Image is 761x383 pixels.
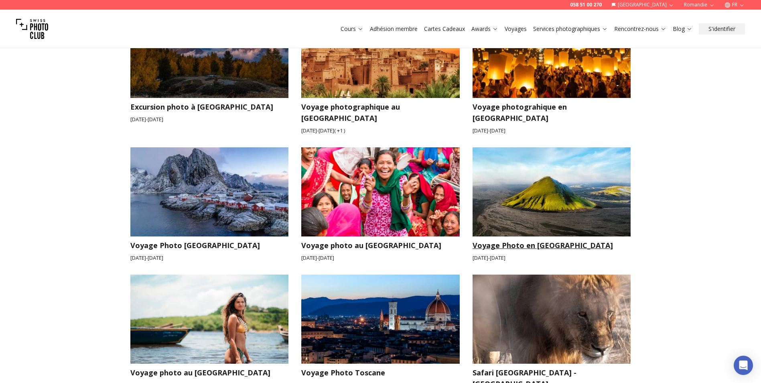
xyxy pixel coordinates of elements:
[122,4,296,102] img: Excursion photo à Mattertal
[465,4,639,102] img: Voyage photograhique en Thailande
[473,101,631,124] h3: Voyage photograhique en [GEOGRAPHIC_DATA]
[301,101,460,124] h3: Voyage photographique au [GEOGRAPHIC_DATA]
[301,254,460,262] small: [DATE] - [DATE]
[530,23,611,35] button: Services photographiques
[301,127,460,134] small: [DATE] - [DATE] ( + 1 )
[473,9,631,134] a: Voyage photograhique en ThailandeVoyage photograhique en [GEOGRAPHIC_DATA][DATE]-[DATE]
[122,143,296,241] img: Voyage Photo Îles Lofoten
[699,23,745,35] button: S'identifier
[16,13,48,45] img: Swiss photo club
[367,23,421,35] button: Adhésion membre
[301,9,460,134] a: Voyage photographique au MarocVoyage photographique au [GEOGRAPHIC_DATA][DATE]-[DATE]( +1 )
[293,143,467,241] img: Voyage photo au Népal
[424,25,465,33] a: Cartes Cadeaux
[293,270,467,368] img: Voyage Photo Toscane
[473,147,631,262] a: Voyage Photo en IslandeVoyage Photo en [GEOGRAPHIC_DATA][DATE]-[DATE]
[533,25,608,33] a: Services photographiques
[370,25,418,33] a: Adhésion membre
[130,147,289,262] a: Voyage Photo Îles LofotenVoyage Photo [GEOGRAPHIC_DATA][DATE]-[DATE]
[570,2,602,8] a: 058 51 00 270
[471,25,498,33] a: Awards
[130,254,289,262] small: [DATE] - [DATE]
[501,23,530,35] button: Voyages
[341,25,363,33] a: Cours
[337,23,367,35] button: Cours
[301,147,460,262] a: Voyage photo au NépalVoyage photo au [GEOGRAPHIC_DATA][DATE]-[DATE]
[473,254,631,262] small: [DATE] - [DATE]
[673,25,692,33] a: Blog
[468,23,501,35] button: Awards
[421,23,468,35] button: Cartes Cadeaux
[473,240,631,251] h3: Voyage Photo en [GEOGRAPHIC_DATA]
[301,367,460,378] h3: Voyage Photo Toscane
[473,127,631,134] small: [DATE] - [DATE]
[293,4,467,102] img: Voyage photographique au Maroc
[465,270,639,368] img: Safari Parc National Kruger - Afrique du Sud
[130,116,289,123] small: [DATE] - [DATE]
[670,23,696,35] button: Blog
[473,147,631,236] img: Voyage Photo en Islande
[130,367,289,378] h3: Voyage photo au [GEOGRAPHIC_DATA]
[505,25,527,33] a: Voyages
[130,9,289,134] a: Excursion photo à MattertalExcursion photo à [GEOGRAPHIC_DATA][DATE]-[DATE]
[122,270,296,368] img: Voyage photo au Brésil
[611,23,670,35] button: Rencontrez-nous
[734,356,753,375] div: Open Intercom Messenger
[130,240,289,251] h3: Voyage Photo [GEOGRAPHIC_DATA]
[130,101,289,112] h3: Excursion photo à [GEOGRAPHIC_DATA]
[614,25,666,33] a: Rencontrez-nous
[301,240,460,251] h3: Voyage photo au [GEOGRAPHIC_DATA]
